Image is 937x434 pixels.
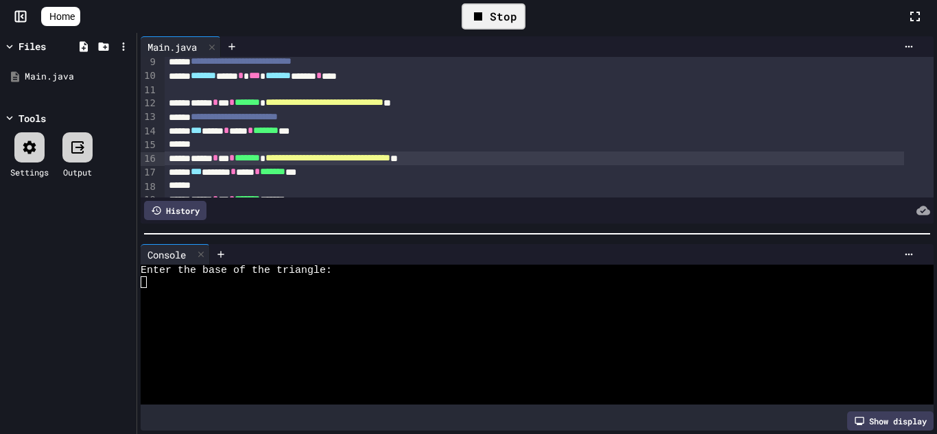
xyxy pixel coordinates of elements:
[141,138,158,152] div: 15
[141,248,193,262] div: Console
[141,180,158,194] div: 18
[141,56,158,69] div: 9
[49,10,75,23] span: Home
[141,244,210,265] div: Console
[63,166,92,178] div: Output
[141,84,158,97] div: 11
[141,36,221,57] div: Main.java
[25,70,132,84] div: Main.java
[41,7,80,26] a: Home
[141,110,158,124] div: 13
[144,201,206,220] div: History
[462,3,525,29] div: Stop
[10,166,49,178] div: Settings
[141,69,158,83] div: 10
[19,111,46,125] div: Tools
[141,193,158,207] div: 19
[141,125,158,138] div: 14
[141,40,204,54] div: Main.java
[847,411,934,431] div: Show display
[141,97,158,110] div: 12
[141,166,158,180] div: 17
[19,39,46,53] div: Files
[141,265,332,276] span: Enter the base of the triangle:
[141,152,158,166] div: 16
